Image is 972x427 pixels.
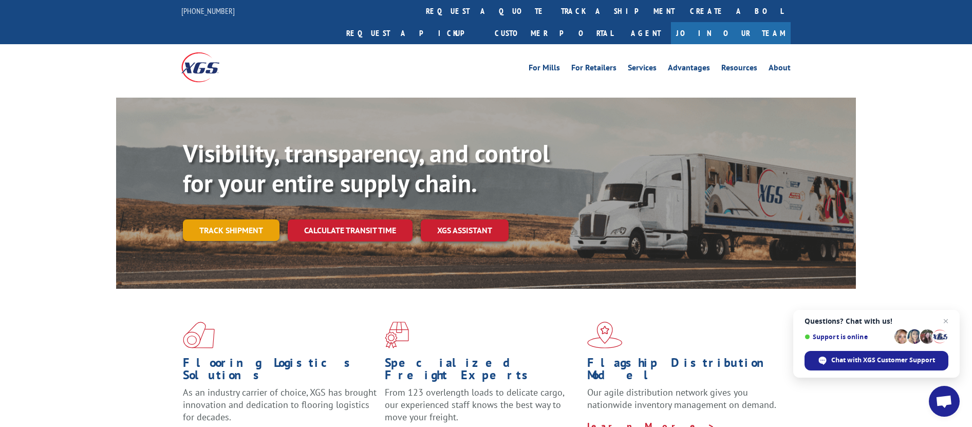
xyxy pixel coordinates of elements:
img: xgs-icon-flagship-distribution-model-red [587,322,623,348]
a: [PHONE_NUMBER] [181,6,235,16]
h1: Flooring Logistics Solutions [183,357,377,386]
a: For Mills [529,64,560,75]
img: xgs-icon-total-supply-chain-intelligence-red [183,322,215,348]
span: Questions? Chat with us! [805,317,948,325]
span: As an industry carrier of choice, XGS has brought innovation and dedication to flooring logistics... [183,386,377,423]
span: Our agile distribution network gives you nationwide inventory management on demand. [587,386,776,411]
a: About [769,64,791,75]
a: Agent [621,22,671,44]
a: Join Our Team [671,22,791,44]
span: Chat with XGS Customer Support [831,356,935,365]
a: Services [628,64,657,75]
h1: Specialized Freight Experts [385,357,579,386]
a: Customer Portal [487,22,621,44]
a: For Retailers [571,64,616,75]
span: Close chat [940,315,952,327]
b: Visibility, transparency, and control for your entire supply chain. [183,137,550,199]
a: Request a pickup [339,22,487,44]
div: Chat with XGS Customer Support [805,351,948,370]
a: Advantages [668,64,710,75]
span: Support is online [805,333,891,341]
div: Open chat [929,386,960,417]
a: Track shipment [183,219,279,241]
h1: Flagship Distribution Model [587,357,781,386]
a: Resources [721,64,757,75]
a: XGS ASSISTANT [421,219,509,242]
img: xgs-icon-focused-on-flooring-red [385,322,409,348]
a: Calculate transit time [288,219,413,242]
